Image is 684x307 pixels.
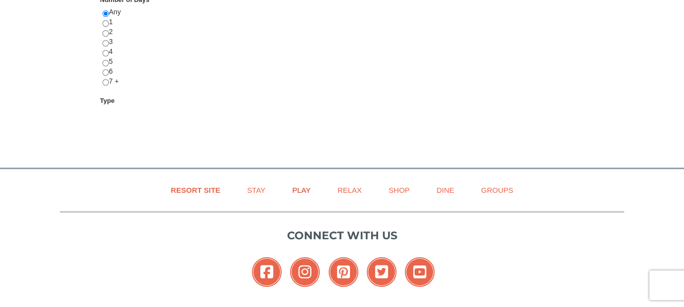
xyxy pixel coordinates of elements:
[469,179,526,201] a: Groups
[60,227,624,244] p: Connect with us
[280,179,323,201] a: Play
[235,179,278,201] a: Stay
[424,179,467,201] a: Dine
[376,179,422,201] a: Shop
[325,179,374,201] a: Relax
[100,97,114,104] strong: Type
[102,7,213,96] div: Any 1 2 3 4 5 6 7 +
[158,179,233,201] a: Resort Site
